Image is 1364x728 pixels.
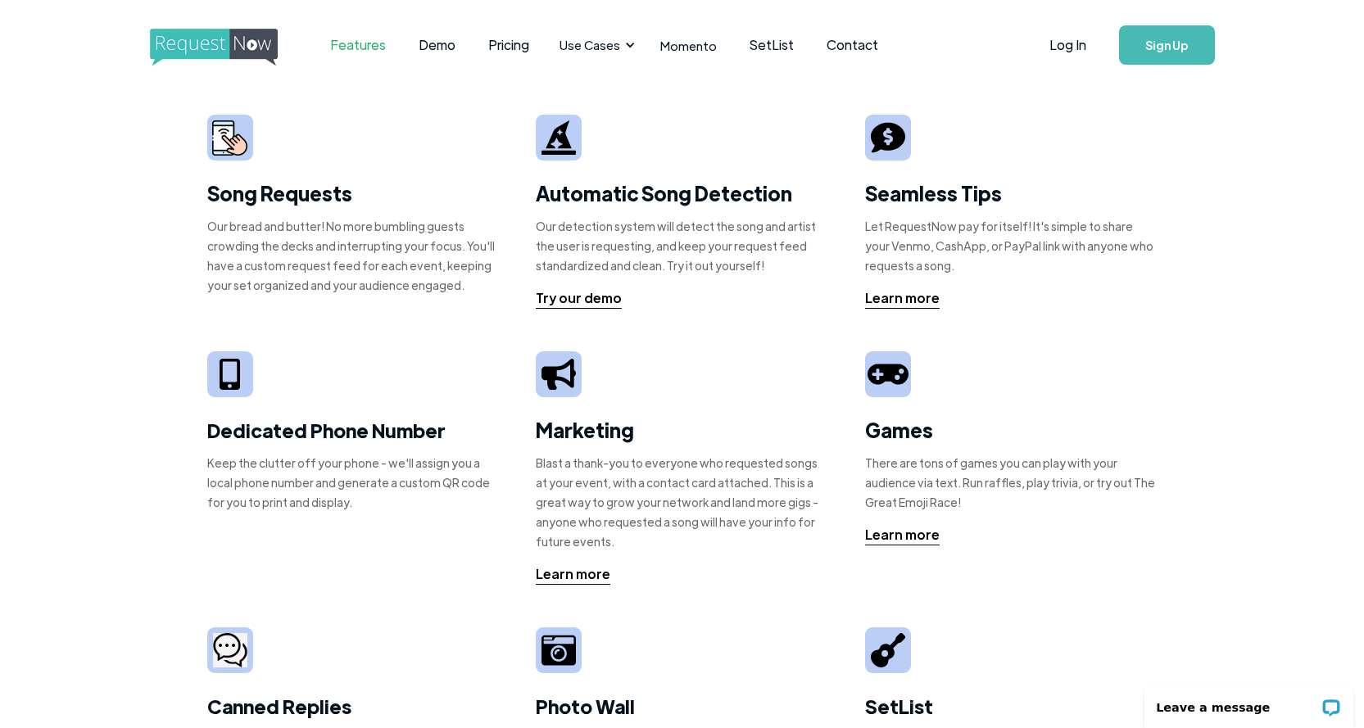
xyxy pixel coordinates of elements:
img: camera icon [213,633,247,668]
strong: Seamless Tips [865,180,1002,206]
strong: Photo Wall [536,693,635,719]
div: Let RequestNow pay for itself! It's simple to share your Venmo, CashApp, or PayPal link with anyo... [865,216,1158,275]
img: megaphone [542,359,576,389]
strong: Automatic Song Detection [536,180,792,206]
div: Learn more [865,288,940,308]
iframe: LiveChat chat widget [1134,676,1364,728]
a: Momento [644,21,733,70]
strong: Canned Replies [207,693,351,719]
a: Contact [810,20,895,70]
a: Learn more [536,564,610,585]
div: Keep the clutter off your phone - we'll assign you a local phone number and generate a custom QR ... [207,453,500,512]
div: Use Cases [550,20,640,70]
a: SetList [733,20,810,70]
img: tip sign [871,120,905,155]
img: smarphone [212,120,247,156]
img: camera icon [542,633,576,667]
div: Our bread and butter! No more bumbling guests crowding the decks and interrupting your focus. You... [207,216,500,295]
a: Learn more [865,525,940,545]
img: wizard hat [542,120,576,155]
a: Sign Up [1119,25,1215,65]
img: iphone [220,359,239,391]
img: requestnow logo [150,29,308,66]
a: Pricing [472,20,546,70]
div: Learn more [536,564,610,584]
strong: Marketing [536,417,634,442]
a: Demo [402,20,472,70]
a: Log In [1033,16,1103,74]
strong: SetList [865,693,933,719]
div: Use Cases [560,36,620,54]
strong: Games [865,417,933,442]
div: Blast a thank-you to everyone who requested songs at your event, with a contact card attached. Th... [536,453,828,551]
div: Try our demo [536,288,622,308]
div: There are tons of games you can play with your audience via text. Run raffles, play trivia, or tr... [865,453,1158,512]
img: video game [868,358,909,391]
img: guitar [871,633,905,667]
strong: Dedicated Phone Number [207,417,446,443]
a: Features [314,20,402,70]
a: Try our demo [536,288,622,309]
a: Learn more [865,288,940,309]
div: Our detection system will detect the song and artist the user is requesting, and keep your reques... [536,216,828,275]
strong: Song Requests [207,180,352,206]
a: home [150,29,273,61]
